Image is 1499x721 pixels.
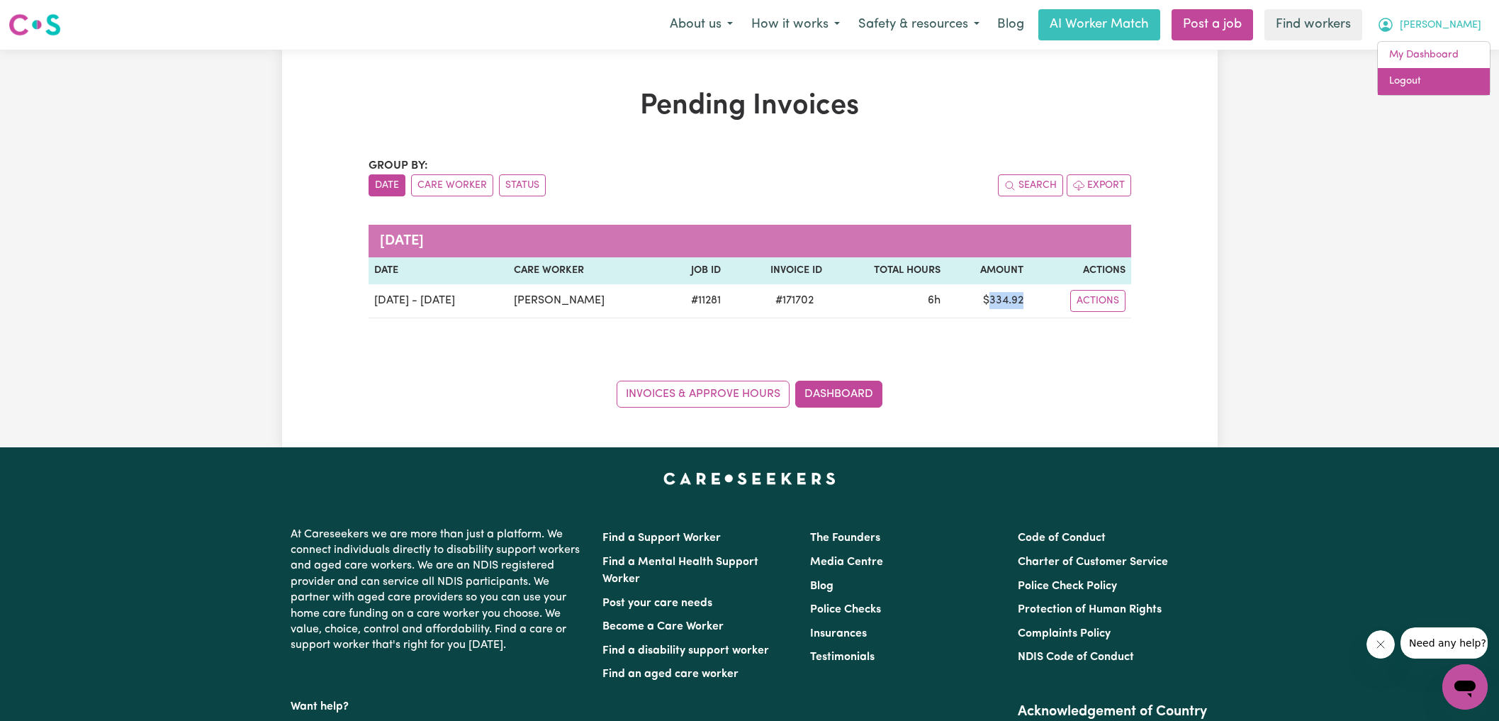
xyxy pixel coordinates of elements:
[1018,628,1111,639] a: Complaints Policy
[1377,41,1490,96] div: My Account
[9,9,61,41] a: Careseekers logo
[1067,174,1131,196] button: Export
[928,295,941,306] span: 6 hours
[369,225,1131,257] caption: [DATE]
[1172,9,1253,40] a: Post a job
[742,10,849,40] button: How it works
[1400,627,1488,659] iframe: Message from company
[664,284,726,318] td: # 11281
[1029,257,1130,284] th: Actions
[1442,664,1488,710] iframe: Button to launch messaging window
[369,284,509,318] td: [DATE] - [DATE]
[369,174,405,196] button: sort invoices by date
[1378,42,1490,69] a: My Dashboard
[617,381,790,408] a: Invoices & Approve Hours
[369,160,428,172] span: Group by:
[1070,290,1125,312] button: Actions
[602,645,769,656] a: Find a disability support worker
[810,557,883,568] a: Media Centre
[499,174,546,196] button: sort invoices by paid status
[602,532,721,544] a: Find a Support Worker
[369,89,1131,123] h1: Pending Invoices
[998,174,1063,196] button: Search
[1400,18,1481,33] span: [PERSON_NAME]
[810,604,881,615] a: Police Checks
[411,174,493,196] button: sort invoices by care worker
[602,621,724,632] a: Become a Care Worker
[810,652,875,663] a: Testimonials
[810,581,833,592] a: Blog
[663,473,836,484] a: Careseekers home page
[602,669,739,680] a: Find an aged care worker
[1018,652,1134,663] a: NDIS Code of Conduct
[1018,703,1208,720] h2: Acknowledgement of Country
[1018,532,1106,544] a: Code of Conduct
[602,598,712,609] a: Post your care needs
[946,284,1029,318] td: $ 334.92
[989,9,1033,40] a: Blog
[828,257,946,284] th: Total Hours
[1038,9,1160,40] a: AI Worker Match
[369,257,509,284] th: Date
[946,257,1029,284] th: Amount
[1264,9,1362,40] a: Find workers
[1018,604,1162,615] a: Protection of Human Rights
[508,284,663,318] td: [PERSON_NAME]
[602,557,758,585] a: Find a Mental Health Support Worker
[1018,581,1117,592] a: Police Check Policy
[810,628,867,639] a: Insurances
[726,257,828,284] th: Invoice ID
[1366,630,1395,659] iframe: Close message
[767,292,822,309] span: # 171702
[9,12,61,38] img: Careseekers logo
[664,257,726,284] th: Job ID
[291,521,585,659] p: At Careseekers we are more than just a platform. We connect individuals directly to disability su...
[1378,68,1490,95] a: Logout
[1018,557,1168,568] a: Charter of Customer Service
[508,257,663,284] th: Care Worker
[795,381,882,408] a: Dashboard
[849,10,989,40] button: Safety & resources
[661,10,742,40] button: About us
[810,532,880,544] a: The Founders
[291,693,585,715] p: Want help?
[1368,10,1490,40] button: My Account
